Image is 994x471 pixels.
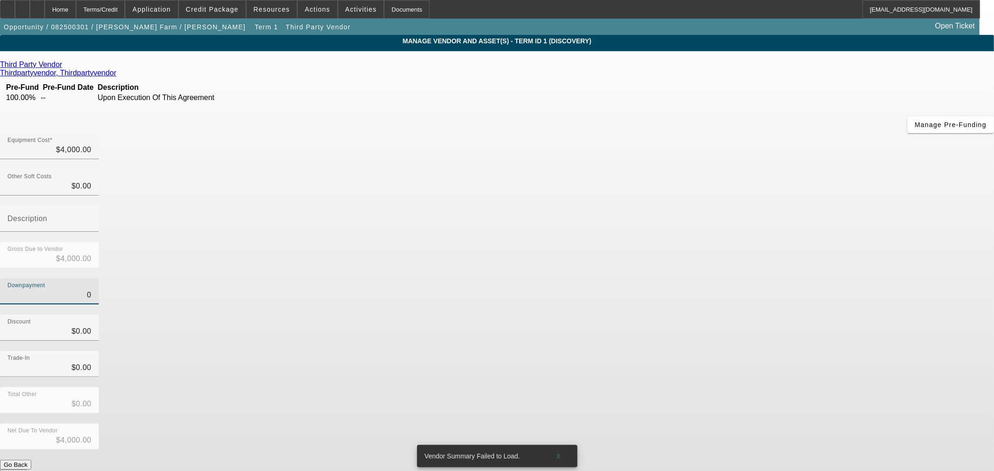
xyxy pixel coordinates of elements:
[40,83,96,92] th: Pre-Fund Date
[7,246,63,252] mat-label: Gross Due to Vendor
[7,37,987,45] span: MANAGE VENDOR AND ASSET(S) - Term ID 1 (Discovery)
[544,448,574,464] button: X
[7,174,52,180] mat-label: Other Soft Costs
[556,452,561,460] span: X
[4,23,246,31] span: Opportunity / 082500301 / [PERSON_NAME] Farm / [PERSON_NAME]
[298,0,337,18] button: Actions
[6,93,39,102] td: 100.00%
[7,355,30,361] mat-label: Trade-In
[132,6,171,13] span: Application
[417,445,544,467] div: Vendor Summary Failed to Load.
[179,0,246,18] button: Credit Package
[7,428,58,434] mat-label: Net Due To Vendor
[345,6,377,13] span: Activities
[255,23,278,31] span: Term 1
[932,18,979,34] a: Open Ticket
[6,83,39,92] th: Pre-Fund
[305,6,330,13] span: Actions
[247,0,297,18] button: Resources
[97,83,232,92] th: Description
[283,19,353,35] button: Third Party Vendor
[40,93,96,102] td: --
[7,215,48,222] mat-label: Description
[915,121,987,128] span: Manage Pre-Funding
[254,6,290,13] span: Resources
[338,0,384,18] button: Activities
[7,137,50,143] mat-label: Equipment Cost
[7,391,37,397] mat-label: Total Other
[186,6,239,13] span: Credit Package
[97,93,232,102] td: Upon Execution Of This Agreement
[7,319,31,325] mat-label: Discount
[252,19,281,35] button: Term 1
[907,116,994,133] button: Manage Pre-Funding
[7,283,45,289] mat-label: Downpayment
[125,0,178,18] button: Application
[286,23,350,31] span: Third Party Vendor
